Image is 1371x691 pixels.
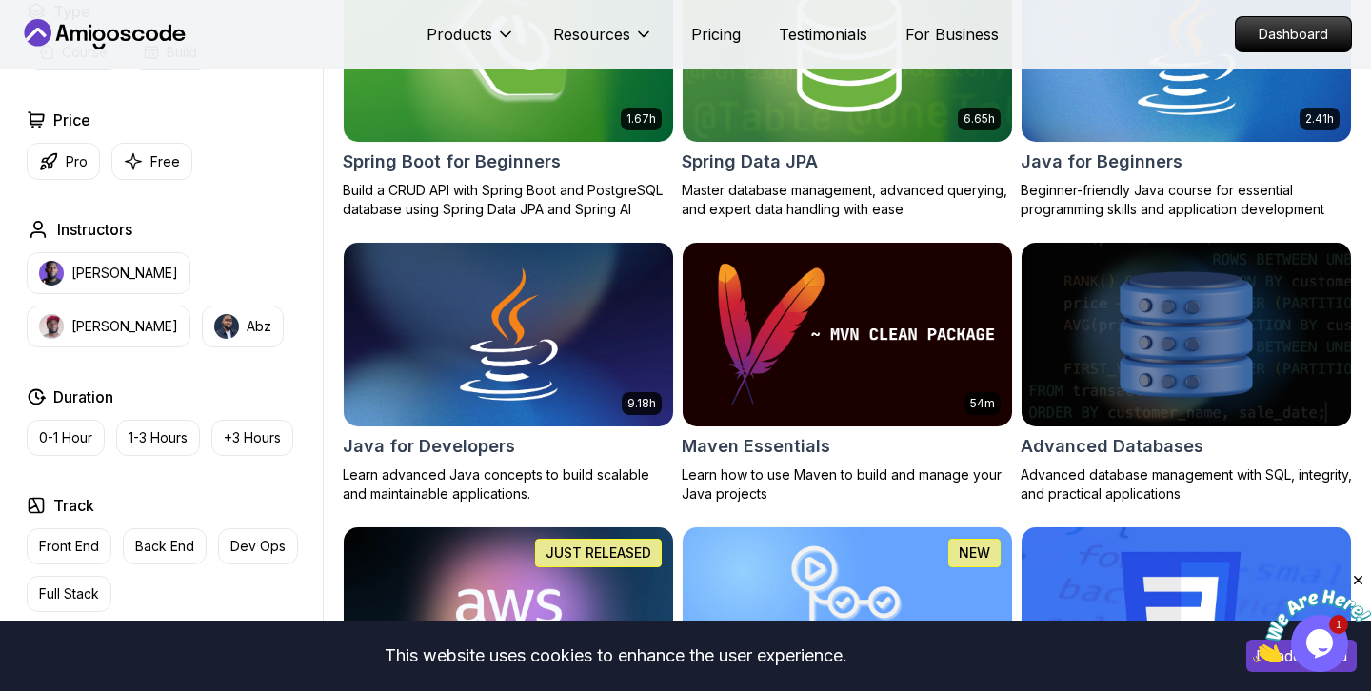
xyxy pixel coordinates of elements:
[27,528,111,564] button: Front End
[959,543,990,563] p: NEW
[39,428,92,447] p: 0-1 Hour
[627,396,656,411] p: 9.18h
[129,428,188,447] p: 1-3 Hours
[247,317,271,336] p: Abz
[683,243,1012,427] img: Maven Essentials card
[27,420,105,456] button: 0-1 Hour
[57,218,132,241] h2: Instructors
[1021,148,1182,175] h2: Java for Beginners
[779,23,867,46] a: Testimonials
[682,433,830,460] h2: Maven Essentials
[53,385,113,408] h2: Duration
[1021,465,1352,503] p: Advanced database management with SQL, integrity, and practical applications
[150,152,180,171] p: Free
[123,528,207,564] button: Back End
[343,242,674,504] a: Java for Developers card9.18hJava for DevelopersLearn advanced Java concepts to build scalable an...
[135,537,194,556] p: Back End
[682,148,818,175] h2: Spring Data JPA
[964,111,995,127] p: 6.65h
[343,465,674,503] p: Learn advanced Java concepts to build scalable and maintainable applications.
[905,23,999,46] a: For Business
[1253,572,1371,662] iframe: chat widget
[66,152,88,171] p: Pro
[553,23,653,61] button: Resources
[343,148,561,175] h2: Spring Boot for Beginners
[626,111,656,127] p: 1.67h
[39,584,99,603] p: Full Stack
[224,428,281,447] p: +3 Hours
[27,143,100,180] button: Pro
[970,396,995,411] p: 54m
[27,306,190,347] button: instructor img[PERSON_NAME]
[343,433,515,460] h2: Java for Developers
[344,243,673,427] img: Java for Developers card
[1246,640,1357,672] button: Accept cookies
[14,635,1218,677] div: This website uses cookies to enhance the user experience.
[214,314,239,339] img: instructor img
[427,23,515,61] button: Products
[682,181,1013,219] p: Master database management, advanced querying, and expert data handling with ease
[202,306,284,347] button: instructor imgAbz
[1022,243,1351,427] img: Advanced Databases card
[553,23,630,46] p: Resources
[27,252,190,294] button: instructor img[PERSON_NAME]
[546,543,651,563] p: JUST RELEASED
[230,537,286,556] p: Dev Ops
[39,537,99,556] p: Front End
[218,528,298,564] button: Dev Ops
[53,494,94,517] h2: Track
[1305,111,1334,127] p: 2.41h
[71,317,178,336] p: [PERSON_NAME]
[427,23,492,46] p: Products
[682,465,1013,503] p: Learn how to use Maven to build and manage your Java projects
[1235,16,1352,52] a: Dashboard
[27,576,111,612] button: Full Stack
[111,143,192,180] button: Free
[1236,17,1351,51] p: Dashboard
[682,242,1013,504] a: Maven Essentials card54mMaven EssentialsLearn how to use Maven to build and manage your Java proj...
[1021,242,1352,504] a: Advanced Databases cardAdvanced DatabasesAdvanced database management with SQL, integrity, and pr...
[691,23,741,46] a: Pricing
[71,264,178,283] p: [PERSON_NAME]
[53,109,90,131] h2: Price
[211,420,293,456] button: +3 Hours
[1021,433,1203,460] h2: Advanced Databases
[343,181,674,219] p: Build a CRUD API with Spring Boot and PostgreSQL database using Spring Data JPA and Spring AI
[116,420,200,456] button: 1-3 Hours
[39,261,64,286] img: instructor img
[1021,181,1352,219] p: Beginner-friendly Java course for essential programming skills and application development
[39,314,64,339] img: instructor img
